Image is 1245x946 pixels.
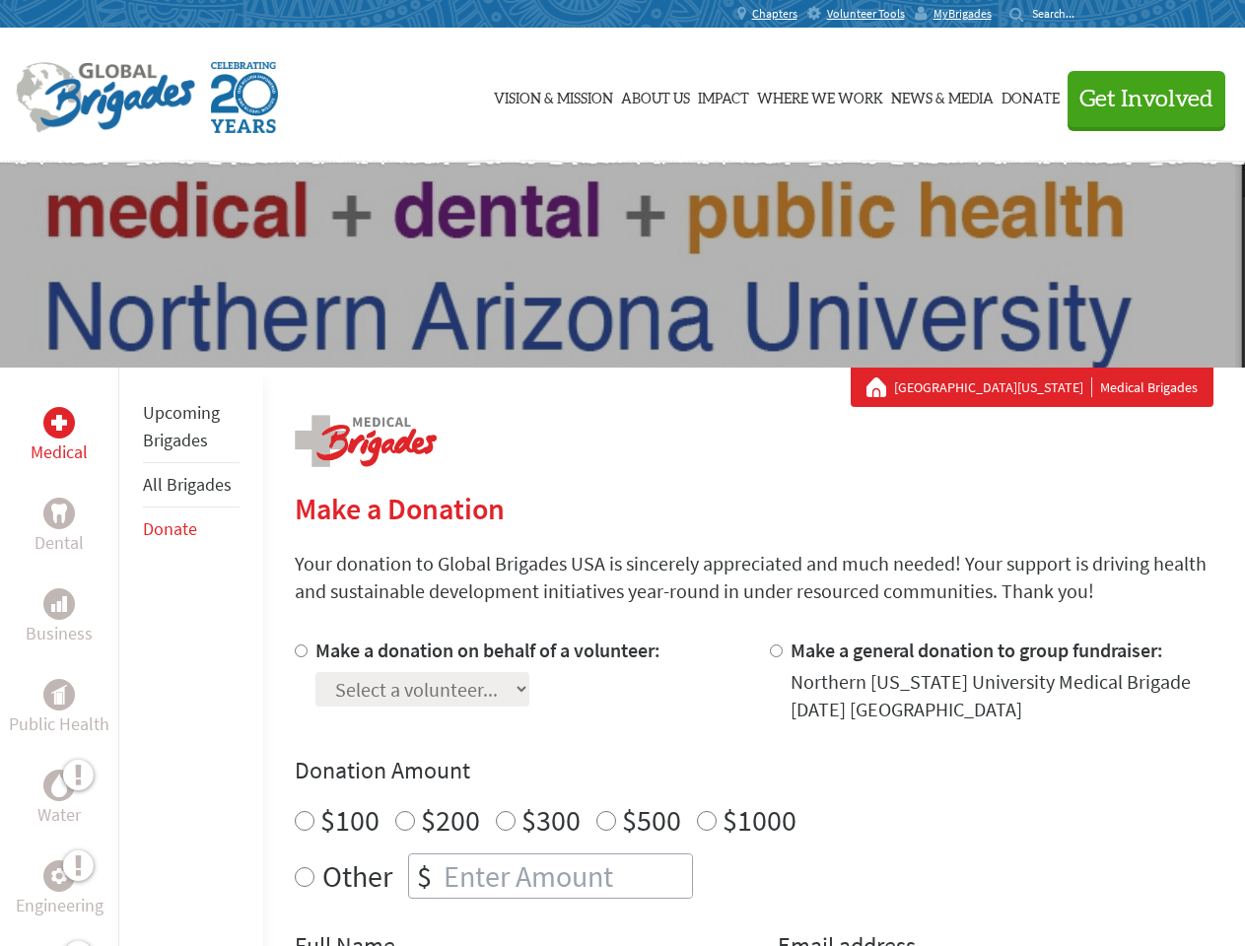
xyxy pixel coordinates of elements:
a: EngineeringEngineering [16,860,104,919]
a: About Us [621,46,690,145]
img: Global Brigades Logo [16,62,195,133]
a: Public HealthPublic Health [9,679,109,738]
div: Medical Brigades [866,377,1198,397]
div: Public Health [43,679,75,710]
span: Volunteer Tools [827,6,905,22]
img: Public Health [51,685,67,705]
button: Get Involved [1068,71,1225,127]
li: Upcoming Brigades [143,391,240,463]
a: MedicalMedical [31,407,88,466]
div: $ [409,854,440,898]
input: Search... [1032,6,1088,21]
a: [GEOGRAPHIC_DATA][US_STATE] [894,377,1092,397]
a: Donate [143,517,197,540]
a: Donate [1002,46,1060,145]
span: Get Involved [1079,88,1213,111]
a: News & Media [891,46,994,145]
img: Engineering [51,868,67,884]
div: Business [43,588,75,620]
div: Engineering [43,860,75,892]
h4: Donation Amount [295,755,1213,786]
p: Water [37,801,81,829]
label: $300 [521,801,581,839]
a: Where We Work [757,46,883,145]
img: Medical [51,415,67,431]
a: DentalDental [35,498,84,557]
label: Make a donation on behalf of a volunteer: [315,638,660,662]
img: Business [51,596,67,612]
label: $500 [622,801,681,839]
label: Make a general donation to group fundraiser: [791,638,1163,662]
p: Dental [35,529,84,557]
p: Medical [31,439,88,466]
div: Dental [43,498,75,529]
input: Enter Amount [440,854,692,898]
img: Global Brigades Celebrating 20 Years [211,62,278,133]
span: MyBrigades [934,6,992,22]
li: Donate [143,507,240,551]
img: logo-medical.png [295,415,437,467]
label: $1000 [723,801,796,839]
a: All Brigades [143,473,232,496]
a: Impact [698,46,749,145]
label: $200 [421,801,480,839]
label: $100 [320,801,380,839]
img: Water [51,774,67,796]
h2: Make a Donation [295,491,1213,526]
p: Your donation to Global Brigades USA is sincerely appreciated and much needed! Your support is dr... [295,550,1213,605]
a: BusinessBusiness [26,588,93,647]
div: Water [43,770,75,801]
span: Chapters [752,6,797,22]
li: All Brigades [143,463,240,507]
a: WaterWater [37,770,81,829]
div: Medical [43,407,75,439]
label: Other [322,853,392,899]
a: Vision & Mission [494,46,613,145]
div: Northern [US_STATE] University Medical Brigade [DATE] [GEOGRAPHIC_DATA] [791,668,1213,723]
a: Upcoming Brigades [143,401,220,451]
p: Public Health [9,710,109,738]
p: Engineering [16,892,104,919]
img: Dental [51,504,67,522]
p: Business [26,620,93,647]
